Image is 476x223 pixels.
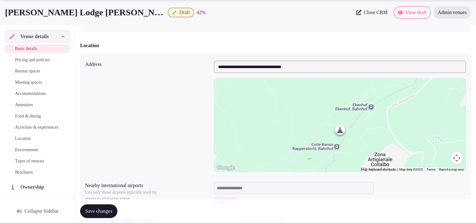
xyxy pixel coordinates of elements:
a: Amenities [5,101,69,109]
span: Collapse Sidebar [25,208,59,214]
h1: [PERSON_NAME] Lodge [PERSON_NAME] [5,6,165,18]
span: Meeting spaces [15,79,42,86]
button: 42% [197,9,206,16]
span: Accommodations [15,91,46,97]
button: Remove BZO [229,199,236,206]
span: Location [15,136,31,142]
label: Nearby international airports [85,183,209,188]
a: Close CRM [352,6,391,19]
span: Close CRM [364,9,387,16]
span: Brochures [15,169,33,176]
a: Terms (opens in new tab) [427,168,435,171]
span: View draft [405,9,427,16]
span: Draft [179,9,190,16]
a: Administration [5,196,69,209]
span: Pricing and policies [15,57,50,63]
span: Amenities [15,102,33,108]
a: Food & dining [5,112,69,121]
a: Meeting spaces [5,78,69,87]
span: Activities & experiences [15,124,58,131]
span: Basic details [15,46,37,52]
button: Save changes [80,204,117,218]
div: Address [85,58,209,68]
a: Open this area in Google Maps (opens a new window) [215,164,236,172]
a: Activities & experiences [5,123,69,132]
a: Brochures [5,168,69,177]
a: Report a map error [439,168,464,171]
a: Environment [5,146,69,154]
p: List only those airports typically used by guests to visit your venue [85,189,165,202]
a: Basic details [5,44,69,53]
a: Types of retreats [5,157,69,166]
a: Pricing and policies [5,56,69,64]
span: Save changes [85,208,112,214]
a: Ownership [5,181,69,194]
div: 42 % [197,9,206,16]
span: Food & dining [15,113,41,119]
button: Collapse Sidebar [5,204,69,218]
a: Location [5,134,69,143]
a: Admin venues [433,6,471,19]
img: Google [215,164,236,172]
h2: Location [80,42,99,49]
button: Draft [168,8,194,17]
a: Accommodations [5,89,69,98]
button: Map camera controls [450,152,463,164]
span: Map data ©2025 [399,168,423,171]
button: Keyboard shortcuts [369,167,396,172]
span: Ownership [20,183,47,191]
span: Environment [15,147,38,153]
span: Admin venues [438,9,467,16]
a: View draft [394,6,431,19]
span: Venue details [20,33,49,40]
a: Retreat spaces [5,67,69,76]
span: Types of retreats [15,158,44,164]
span: Retreat spaces [15,68,40,74]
